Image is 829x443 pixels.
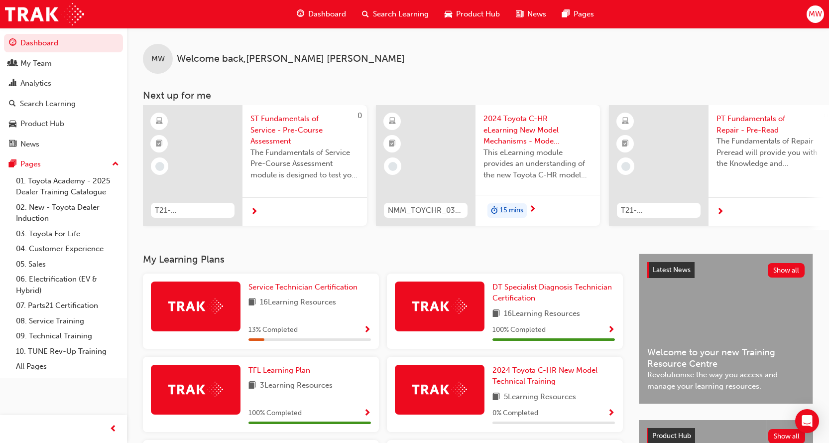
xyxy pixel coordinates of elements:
[388,162,397,171] span: learningRecordVerb_NONE-icon
[716,113,825,136] span: PT Fundamentals of Repair - Pre-Read
[389,138,396,150] span: booktick-icon
[168,382,223,397] img: Trak
[529,205,536,214] span: next-icon
[647,369,805,392] span: Revolutionise the way you access and manage your learning resources.
[12,328,123,344] a: 09. Technical Training
[250,147,359,181] span: The Fundamentals of Service Pre-Course Assessment module is designed to test your learning and un...
[647,262,805,278] a: Latest NewsShow all
[647,347,805,369] span: Welcome to your new Training Resource Centre
[807,5,824,23] button: MW
[4,32,123,155] button: DashboardMy TeamAnalyticsSearch LearningProduct HubNews
[143,105,367,226] a: 0T21-STFOS_PRE_EXAMST Fundamentals of Service - Pre-Course AssessmentThe Fundamentals of Service ...
[824,111,828,120] span: 0
[20,58,52,69] div: My Team
[12,313,123,329] a: 08. Service Training
[363,324,371,336] button: Show Progress
[260,296,336,309] span: 16 Learning Resources
[20,118,64,130] div: Product Hub
[9,59,16,68] span: people-icon
[248,324,298,336] span: 13 % Completed
[389,115,396,128] span: learningResourceType_ELEARNING-icon
[445,8,452,20] span: car-icon
[357,111,362,120] span: 0
[248,283,357,292] span: Service Technician Certification
[12,257,123,272] a: 05. Sales
[9,39,16,48] span: guage-icon
[9,160,16,169] span: pages-icon
[12,272,123,298] a: 06. Electrification (EV & Hybrid)
[456,8,500,20] span: Product Hub
[127,90,829,101] h3: Next up for me
[437,4,508,24] a: car-iconProduct Hub
[621,205,697,216] span: T21-PTFOR_PRE_READ
[516,8,523,20] span: news-icon
[491,204,498,217] span: duration-icon
[248,365,314,376] a: TFL Learning Plan
[492,308,500,320] span: book-icon
[248,380,256,392] span: book-icon
[143,254,623,265] h3: My Learning Plans
[412,382,467,397] img: Trak
[20,158,41,170] div: Pages
[155,205,231,216] span: T21-STFOS_PRE_EXAM
[574,8,594,20] span: Pages
[652,432,691,440] span: Product Hub
[4,34,123,52] a: Dashboard
[250,208,258,217] span: next-icon
[20,139,39,150] div: News
[9,100,16,109] span: search-icon
[308,8,346,20] span: Dashboard
[388,205,464,216] span: NMM_TOYCHR_032024_MODULE_1
[554,4,602,24] a: pages-iconPages
[4,155,123,173] button: Pages
[716,136,825,169] span: The Fundamentals of Repair Preread will provide you with the Knowledge and Understanding to succe...
[9,120,16,129] span: car-icon
[362,8,369,20] span: search-icon
[363,326,371,335] span: Show Progress
[500,205,523,216] span: 15 mins
[504,308,580,320] span: 16 Learning Resources
[622,138,629,150] span: booktick-icon
[177,53,405,65] span: Welcome back , [PERSON_NAME] [PERSON_NAME]
[809,8,822,20] span: MW
[621,162,630,171] span: learningRecordVerb_NONE-icon
[483,147,592,181] span: This eLearning module provides an understanding of the new Toyota C-HR model line-up and their Ka...
[248,366,310,375] span: TFL Learning Plan
[795,409,819,433] div: Open Intercom Messenger
[4,54,123,73] a: My Team
[376,105,600,226] a: NMM_TOYCHR_032024_MODULE_12024 Toyota C-HR eLearning New Model Mechanisms - Model Outline (Module...
[607,407,615,420] button: Show Progress
[363,409,371,418] span: Show Progress
[168,298,223,314] img: Trak
[607,409,615,418] span: Show Progress
[508,4,554,24] a: news-iconNews
[653,266,691,274] span: Latest News
[768,263,805,278] button: Show all
[151,53,165,65] span: MW
[492,282,615,304] a: DT Specialist Diagnosis Technician Certification
[20,98,76,110] div: Search Learning
[5,3,84,25] a: Trak
[112,158,119,171] span: up-icon
[4,95,123,113] a: Search Learning
[373,8,429,20] span: Search Learning
[12,226,123,242] a: 03. Toyota For Life
[12,359,123,374] a: All Pages
[492,408,538,419] span: 0 % Completed
[12,298,123,313] a: 07. Parts21 Certification
[297,8,304,20] span: guage-icon
[156,115,163,128] span: learningResourceType_ELEARNING-icon
[12,344,123,359] a: 10. TUNE Rev-Up Training
[12,200,123,226] a: 02. New - Toyota Dealer Induction
[155,162,164,171] span: learningRecordVerb_NONE-icon
[607,326,615,335] span: Show Progress
[492,365,615,387] a: 2024 Toyota C-HR New Model Technical Training
[492,283,612,303] span: DT Specialist Diagnosis Technician Certification
[4,115,123,133] a: Product Hub
[527,8,546,20] span: News
[622,115,629,128] span: learningResourceType_ELEARNING-icon
[716,208,724,217] span: next-icon
[492,366,597,386] span: 2024 Toyota C-HR New Model Technical Training
[12,241,123,257] a: 04. Customer Experience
